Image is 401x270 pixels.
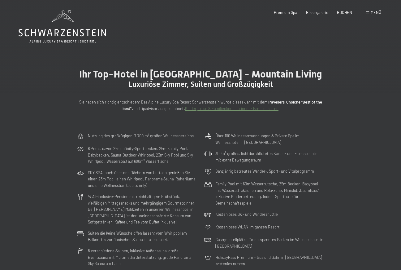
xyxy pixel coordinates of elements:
[306,10,328,15] a: Bildergalerie
[274,10,297,15] a: Premium Spa
[88,145,197,164] p: 6 Pools, davon 25m Infinity-Sportbecken, 25m Family Pool, Babybecken, Sauna-Outdoor Whirlpool, 23...
[215,133,324,145] p: Über 100 Wellnessanwendungen & Private Spa im Wellnesshotel in [GEOGRAPHIC_DATA]
[88,133,194,139] p: Nutzung des großzügigen, 7.700 m² großen Wellnessbereichs
[337,10,352,15] a: BUCHEN
[215,254,324,267] p: HolidayPass Premium – Bus und Bahn in [GEOGRAPHIC_DATA] kostenlos nutzen
[128,80,273,89] span: Luxuriöse Zimmer, Suiten und Großzügigkeit
[79,68,322,80] span: Ihr Top-Hotel in [GEOGRAPHIC_DATA] - Mountain Living
[88,170,197,188] p: SKY SPA: hoch über den Dächern von Luttach genießen Sie einen 23m Pool, einen Whirlpool, Panorama...
[88,193,197,225] p: ¾ All-inclusive-Pension mit reichhaltigem Frühstück, vielfältigen Mittagssnacks und mehrgängigem ...
[215,181,324,206] p: Family Pool mit 60m Wasserrutsche, 25m Becken, Babypool mit Wasserattraktionen und Relaxzone. Min...
[215,237,324,249] p: Garagenstellplätze für entspanntes Parken im Wellnesshotel in [GEOGRAPHIC_DATA]
[215,150,324,163] p: 300m² großes, lichtdurchflutetes Kardio- und Fitnesscenter mit extra Bewegungsraum
[123,100,322,111] strong: Travellers' Choiche "Best of the best"
[88,248,197,267] p: 8 verschiedene Saunen, inklusive Außensauna, große Eventsauna mit Multimedia Unterstützung, große...
[77,99,324,112] p: Sie haben sich richtig entschieden: Das Alpine Luxury Spa Resort Schwarzenstein wurde dieses Jahr...
[215,168,314,174] p: Ganzjährig betreutes Wander-, Sport- und Vitalprogramm
[215,224,280,230] p: Kostenloses WLAN im ganzen Resort
[371,10,381,15] span: Menü
[88,230,197,243] p: Suiten die keine Wünsche offen lassen: vom Whirlpool am Balkon, bis zur finnischen Sauna ist alle...
[185,106,278,111] a: Kinderpreise & Familienkonbinationen- Familiensuiten
[215,211,278,217] p: Kostenloses Ski- und Wandershuttle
